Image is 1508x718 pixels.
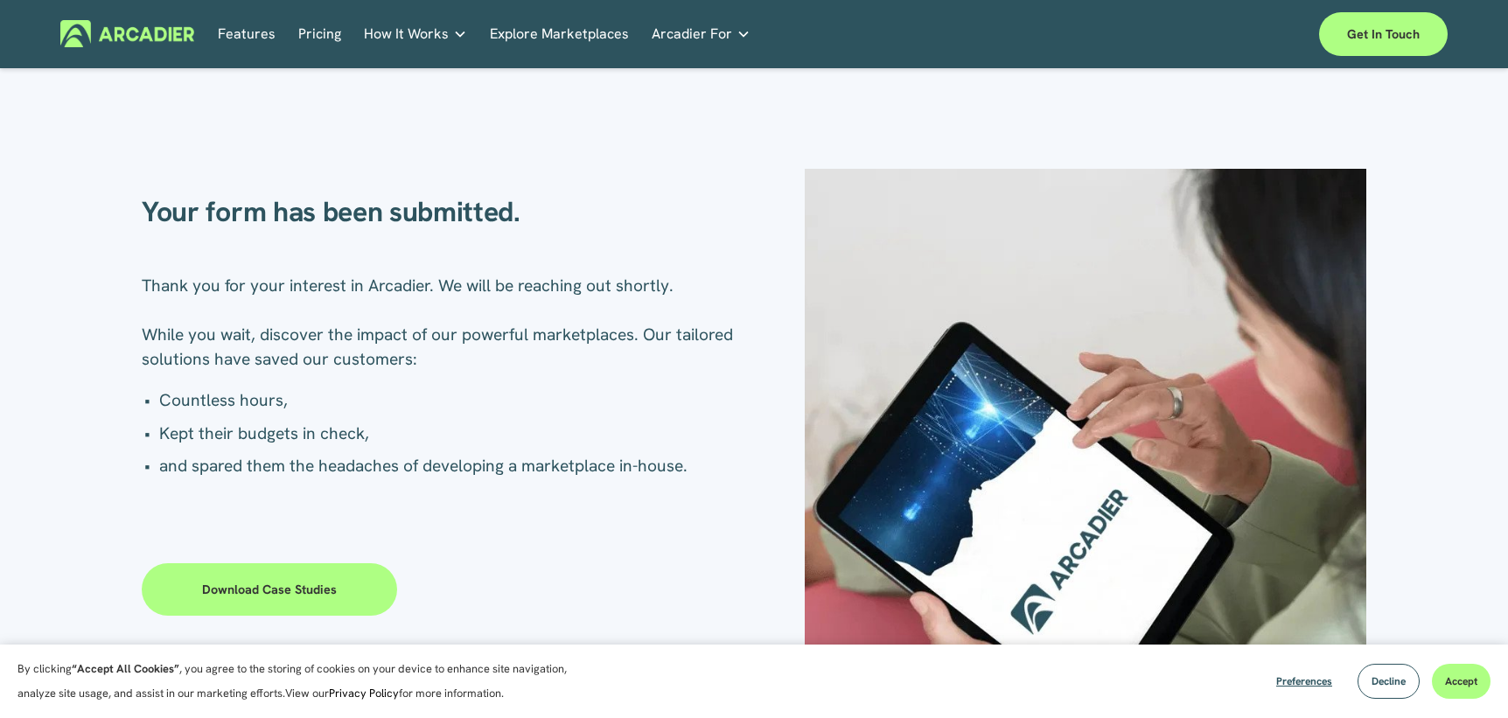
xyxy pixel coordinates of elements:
[60,20,194,47] img: Arcadier
[490,20,629,47] a: Explore Marketplaces
[1276,674,1332,688] span: Preferences
[364,20,467,47] a: folder dropdown
[329,686,399,701] a: Privacy Policy
[1445,674,1477,688] span: Accept
[1319,12,1448,56] a: Get in touch
[142,274,754,372] p: Thank you for your interest in Arcadier. We will be reaching out shortly. While you wait, discove...
[364,22,449,46] span: How It Works
[1358,664,1420,699] button: Decline
[159,422,754,446] p: Kept their budgets in check,
[72,661,179,676] strong: “Accept All Cookies”
[17,657,586,706] p: By clicking , you agree to the storing of cookies on your device to enhance site navigation, anal...
[1372,674,1406,688] span: Decline
[1263,664,1345,699] button: Preferences
[218,20,276,47] a: Features
[159,454,754,478] p: and spared them the headaches of developing a marketplace in-house.
[142,563,397,616] a: Download case studies
[652,22,732,46] span: Arcadier For
[1432,664,1491,699] button: Accept
[159,388,754,413] p: Countless hours,
[142,193,520,230] strong: Your form has been submitted.
[652,20,751,47] a: folder dropdown
[298,20,341,47] a: Pricing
